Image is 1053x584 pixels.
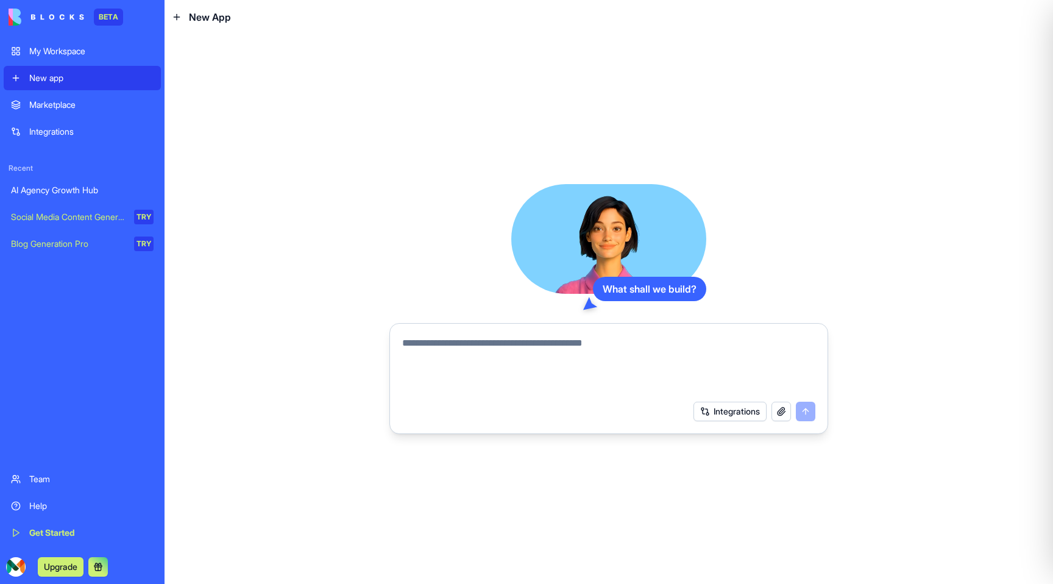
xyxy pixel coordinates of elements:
div: TRY [134,237,154,251]
a: Help [4,494,161,518]
img: logo [9,9,84,26]
div: Get Started [29,527,154,539]
a: Upgrade [38,560,83,572]
img: ACg8ocL9QCWQVzSr-OLB_Mi0O7HDjpkMy0Kxtn7QjNNHBvPezQrhI767=s96-c [6,557,26,577]
div: My Workspace [29,45,154,57]
a: Blog Generation ProTRY [4,232,161,256]
div: Blog Generation Pro [11,238,126,250]
a: Marketplace [4,93,161,117]
a: Get Started [4,521,161,545]
span: Recent [4,163,161,173]
button: Upgrade [38,557,83,577]
a: Integrations [4,119,161,144]
div: Social Media Content Generator [11,211,126,223]
div: Help [29,500,154,512]
div: What shall we build? [593,277,706,301]
div: AI Agency Growth Hub [11,184,154,196]
a: Team [4,467,161,491]
div: Team [29,473,154,485]
div: New app [29,72,154,84]
a: AI Agency Growth Hub [4,178,161,202]
a: BETA [9,9,123,26]
a: New app [4,66,161,90]
button: Integrations [693,402,767,421]
span: New App [189,10,231,24]
div: Marketplace [29,99,154,111]
div: TRY [134,210,154,224]
div: Integrations [29,126,154,138]
a: My Workspace [4,39,161,63]
div: BETA [94,9,123,26]
a: Social Media Content GeneratorTRY [4,205,161,229]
